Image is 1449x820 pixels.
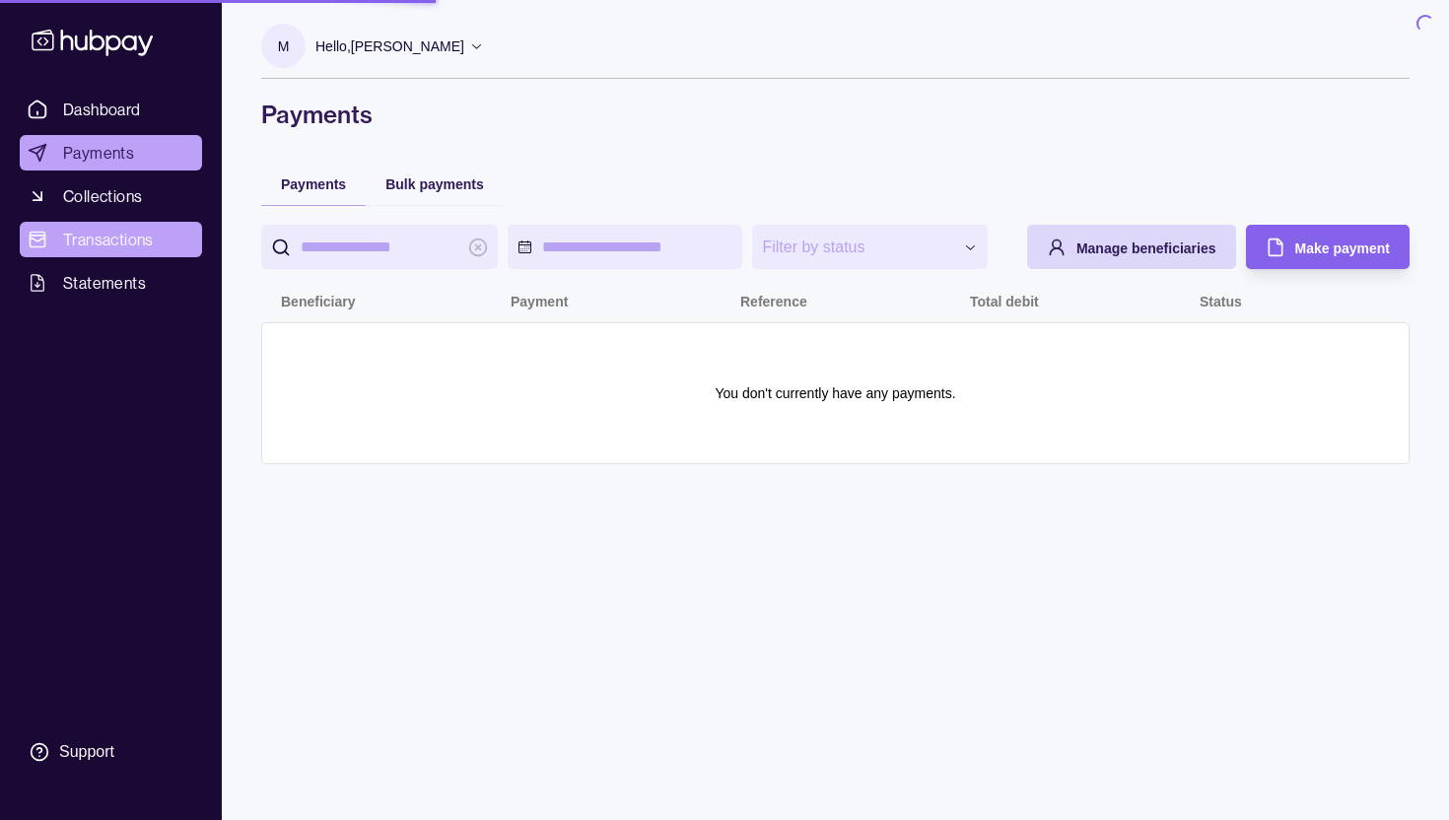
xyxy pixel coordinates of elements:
[740,294,807,309] p: Reference
[278,35,290,57] p: M
[301,225,458,269] input: search
[63,271,146,295] span: Statements
[1200,294,1242,309] p: Status
[1027,225,1236,269] button: Manage beneficiaries
[315,35,464,57] p: Hello, [PERSON_NAME]
[511,294,568,309] p: Payment
[970,294,1039,309] p: Total debit
[281,294,355,309] p: Beneficiary
[63,228,154,251] span: Transactions
[63,184,142,208] span: Collections
[281,176,346,192] span: Payments
[20,178,202,214] a: Collections
[1076,240,1216,256] span: Manage beneficiaries
[20,92,202,127] a: Dashboard
[59,741,114,763] div: Support
[20,265,202,301] a: Statements
[261,99,1410,130] h1: Payments
[63,98,141,121] span: Dashboard
[20,222,202,257] a: Transactions
[385,176,484,192] span: Bulk payments
[1295,240,1390,256] span: Make payment
[63,141,134,165] span: Payments
[1246,225,1410,269] button: Make payment
[20,135,202,171] a: Payments
[20,731,202,773] a: Support
[715,382,955,404] p: You don't currently have any payments.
